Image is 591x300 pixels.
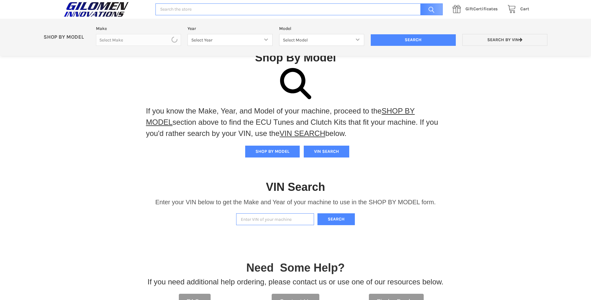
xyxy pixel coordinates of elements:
p: Need Some Help? [246,259,345,276]
a: GiftCertificates [449,5,504,13]
h1: Shop By Model [62,51,529,65]
a: SHOP BY MODEL [146,107,415,126]
h1: VIN Search [266,180,325,194]
button: Search [317,213,355,225]
p: If you know the Make, Year, and Model of your machine, proceed to the section above to find the E... [146,105,445,139]
input: Search [417,3,443,16]
span: Cart [520,6,529,12]
a: Cart [504,5,529,13]
img: GILOMEN INNOVATIONS [62,2,131,17]
p: SHOP BY MODEL [41,34,93,41]
p: Enter your VIN below to get the Make and Year of your machine to use in the SHOP BY MODEL form. [155,197,436,207]
input: Enter VIN of your machine [236,213,314,225]
a: VIN SEARCH [279,129,325,138]
label: Year [188,25,273,32]
p: If you need additional help ordering, please contact us or use one of our resources below. [148,276,444,288]
button: SHOP BY MODEL [245,146,300,157]
input: Search the store [155,3,443,16]
input: Search [371,34,456,46]
button: VIN SEARCH [304,146,349,157]
label: Model [279,25,364,32]
span: Certificates [465,6,498,12]
span: Gift [465,6,473,12]
label: Make [96,25,181,32]
a: Search by VIN [462,34,547,46]
a: GILOMEN INNOVATIONS [62,2,149,17]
